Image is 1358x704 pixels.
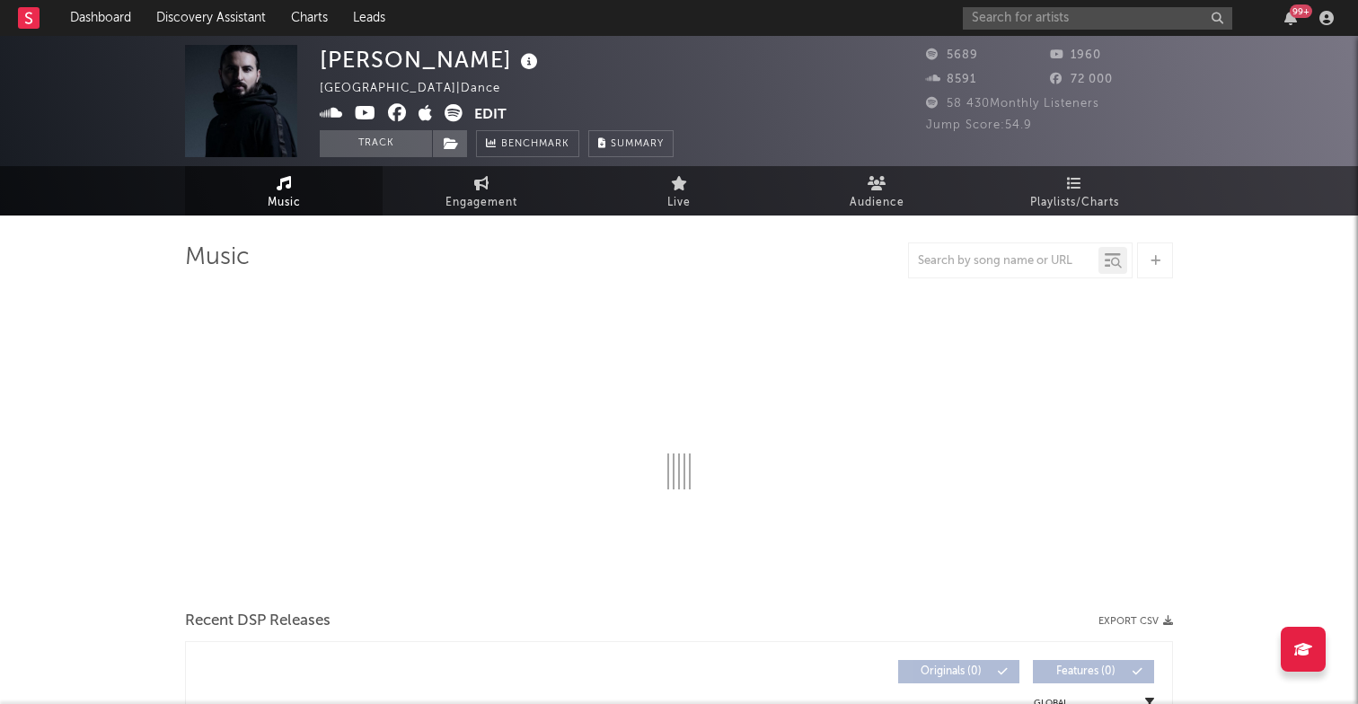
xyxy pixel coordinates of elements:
span: Music [268,192,301,214]
div: [PERSON_NAME] [320,45,542,75]
span: Audience [850,192,904,214]
span: 8591 [926,74,976,85]
span: Features ( 0 ) [1045,666,1127,677]
div: [GEOGRAPHIC_DATA] | Dance [320,78,521,100]
button: Summary [588,130,674,157]
span: Recent DSP Releases [185,611,331,632]
button: Originals(0) [898,660,1019,683]
span: Playlists/Charts [1030,192,1119,214]
input: Search by song name or URL [909,254,1098,268]
span: 5689 [926,49,978,61]
a: Engagement [383,166,580,216]
span: 1960 [1050,49,1101,61]
span: Jump Score: 54.9 [926,119,1032,131]
span: Summary [611,139,664,149]
a: Music [185,166,383,216]
a: Audience [778,166,975,216]
button: Track [320,130,432,157]
input: Search for artists [963,7,1232,30]
span: 72 000 [1050,74,1113,85]
span: 58 430 Monthly Listeners [926,98,1099,110]
span: Originals ( 0 ) [910,666,992,677]
a: Benchmark [476,130,579,157]
button: Export CSV [1098,616,1173,627]
a: Playlists/Charts [975,166,1173,216]
button: 99+ [1284,11,1297,25]
button: Features(0) [1033,660,1154,683]
button: Edit [474,104,507,127]
a: Live [580,166,778,216]
span: Benchmark [501,134,569,155]
div: 99 + [1290,4,1312,18]
span: Live [667,192,691,214]
span: Engagement [445,192,517,214]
